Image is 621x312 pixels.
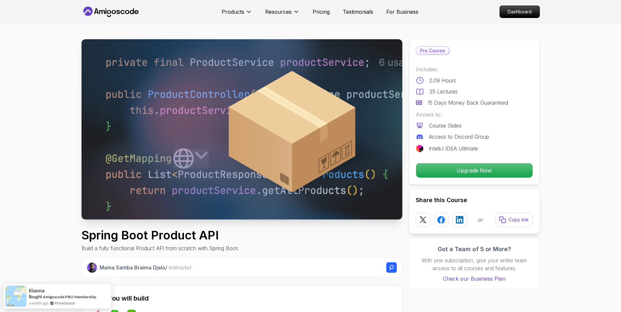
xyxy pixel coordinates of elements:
p: Resources [265,8,292,16]
h1: Spring Boot Product API [82,229,239,242]
button: Products [222,8,252,21]
span: a month ago [29,300,48,306]
h3: Got a Team of 5 or More? [416,245,533,254]
p: Course Slides [429,122,462,130]
p: Includes: [416,65,533,73]
span: Kianna [29,288,45,293]
a: Amigoscode PRO Membership [43,294,96,299]
a: Check our Business Plan [416,275,533,283]
p: Dashboard [500,6,539,18]
button: Copy link [495,213,533,227]
iframe: chat widget [594,286,614,305]
p: Build a fully functional Product API from scratch with Spring Boot. [82,244,239,252]
iframe: chat widget [497,167,614,283]
img: spring-product-api_thumbnail [82,39,402,219]
a: Dashboard [500,6,540,18]
p: 2.09 Hours [429,77,456,84]
p: Products [222,8,244,16]
span: Bought [29,294,42,299]
p: 15 Days Money Back Guaranteed [428,99,508,107]
span: Instructor [169,264,192,271]
p: Access to Discord Group [429,133,489,141]
p: 35 Lectures [429,88,458,95]
p: IntelliJ IDEA Ultimate [429,145,478,152]
p: Access to: [416,111,533,118]
p: With one subscription, give your entire team access to all courses and features. [416,256,533,272]
a: ProveSource [55,300,75,306]
h2: Share this Course [416,196,533,205]
p: or [478,216,484,224]
button: Resources [265,8,300,21]
img: Nelson Djalo [87,263,97,273]
img: provesource social proof notification image [5,286,27,307]
p: Pro Course [416,47,449,55]
a: For Business [386,8,418,16]
h2: What you will build [90,294,394,303]
button: Upgrade Now [416,163,533,178]
a: Testimonials [343,8,373,16]
p: Mama Samba Braima Djalo / [100,264,192,271]
a: Pricing [313,8,330,16]
img: jetbrains logo [416,145,424,152]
